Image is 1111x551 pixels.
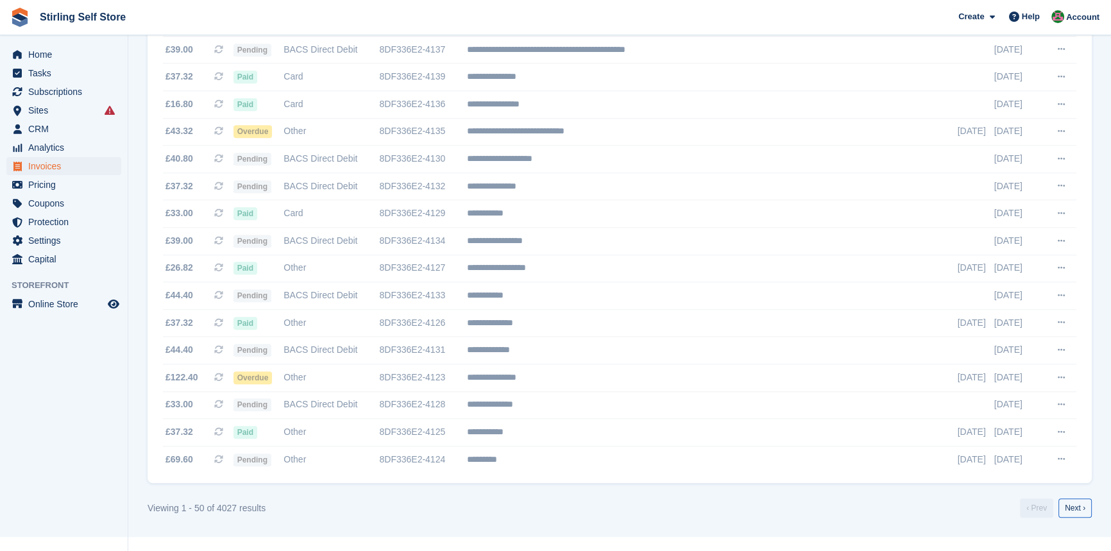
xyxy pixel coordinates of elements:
span: Create [958,10,984,23]
a: menu [6,232,121,250]
span: Account [1066,11,1099,24]
span: Analytics [28,139,105,157]
a: Preview store [106,296,121,312]
a: menu [6,213,121,231]
span: Settings [28,232,105,250]
span: Storefront [12,279,128,292]
img: stora-icon-8386f47178a22dfd0bd8f6a31ec36ba5ce8667c1dd55bd0f319d3a0aa187defe.svg [10,8,30,27]
span: Coupons [28,194,105,212]
span: Online Store [28,295,105,313]
a: menu [6,250,121,268]
a: menu [6,101,121,119]
i: Smart entry sync failures have occurred [105,105,115,115]
span: Pricing [28,176,105,194]
span: Capital [28,250,105,268]
span: Protection [28,213,105,231]
a: menu [6,46,121,64]
span: Sites [28,101,105,119]
span: CRM [28,120,105,138]
img: Lucy [1051,10,1064,23]
span: Subscriptions [28,83,105,101]
span: Help [1022,10,1040,23]
a: menu [6,194,121,212]
a: Stirling Self Store [35,6,131,28]
span: Home [28,46,105,64]
a: menu [6,64,121,82]
span: Invoices [28,157,105,175]
a: menu [6,83,121,101]
a: menu [6,157,121,175]
a: menu [6,139,121,157]
span: Tasks [28,64,105,82]
a: menu [6,176,121,194]
a: menu [6,295,121,313]
a: menu [6,120,121,138]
